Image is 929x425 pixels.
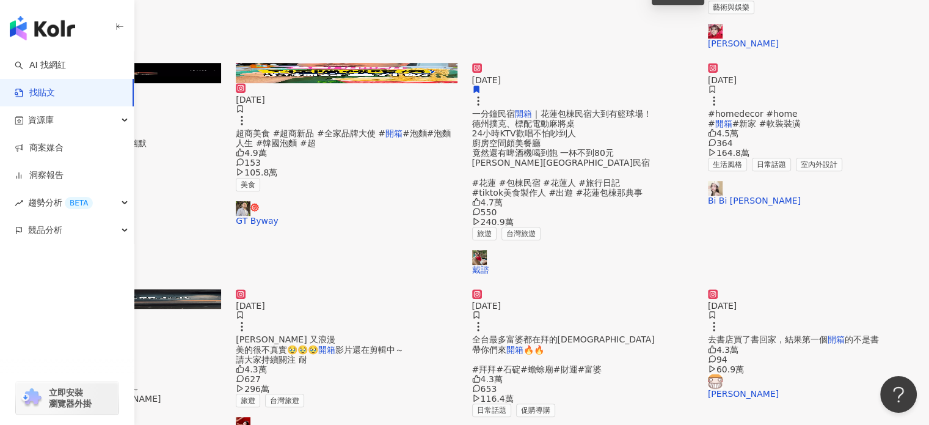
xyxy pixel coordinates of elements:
div: 4.7萬 [472,198,693,207]
div: [DATE] [236,301,457,311]
span: [PERSON_NAME] 又浪漫 美的很不真實🥹🥹🥹 [236,334,335,354]
div: [DATE] [472,301,693,311]
div: [DATE] [708,301,929,311]
span: 室內外設計 [796,158,842,171]
iframe: Help Scout Beacon - Open [880,376,917,413]
span: 資源庫 [28,106,54,134]
span: 日常話題 [472,404,511,417]
a: chrome extension立即安裝 瀏覽器外掛 [16,382,118,415]
span: 生活風格 [708,158,747,171]
img: KOL Avatar [708,374,723,389]
div: 364 [708,138,929,148]
div: 60.9萬 [708,364,929,374]
span: #新家 #軟裝裝潢 [732,119,800,128]
mark: 開箱 [515,109,532,119]
span: 台灣旅遊 [501,227,541,240]
div: BETA [65,197,93,209]
div: 116.4萬 [472,394,693,404]
a: KOL AvatarGT Byway [236,201,457,226]
mark: 開箱 [828,334,845,344]
span: 的不是書 [845,334,879,344]
span: 🔥🔥 #拜拜#石碇#蟾蜍廟#財運#富婆 [472,345,602,374]
div: 627 [236,374,457,384]
a: 商案媒合 [15,142,64,154]
span: 全台最多富婆都在拜的[DEMOGRAPHIC_DATA] 帶你們來 [472,334,655,354]
div: 240.9萬 [472,217,693,227]
a: KOL Avatar[PERSON_NAME] [708,24,929,48]
span: ｜花蓮包棟民宿大到有籃球場！ 德州撲克、標配電動麻將桌 24小時KTV歡唱不怕吵到人 廚房空間頗美餐廳 竟然還有啤酒機喝到飽 一杯不到80元 [PERSON_NAME][GEOGRAPHIC_D... [472,109,652,198]
img: KOL Avatar [708,24,723,39]
img: post-image [236,63,457,83]
div: 105.8萬 [236,168,457,177]
span: 一分鐘民宿 [472,109,515,119]
span: 促購導購 [516,404,555,417]
span: 競品分析 [28,216,62,244]
span: 旅遊 [236,394,260,407]
mark: 開箱 [506,345,523,355]
span: 影片還在剪輯中～ 請大家持續關注 耐 [236,345,404,364]
span: 旅遊 [472,227,497,240]
div: 653 [472,384,693,394]
img: logo [10,16,75,40]
div: [DATE] [472,75,693,85]
span: rise [15,199,23,207]
div: 550 [472,207,693,217]
div: 4.3萬 [472,374,693,384]
div: 4.5萬 [708,128,929,138]
span: 超商美食 #超商新品 #全家品牌大使 # [236,128,385,138]
span: 趨勢分析 [28,189,93,216]
a: 洞察報告 [15,169,64,182]
div: 153 [236,158,457,168]
div: 4.9萬 [236,148,457,158]
div: [DATE] [708,75,929,85]
img: chrome extension [20,388,43,408]
a: 找貼文 [15,87,55,99]
span: #泡麵#泡麵人生 #韓國泡麵 #超 [236,128,451,148]
mark: 開箱 [318,345,335,355]
span: 藝術與娛樂 [708,1,754,14]
img: KOL Avatar [708,181,723,196]
span: 去書店買了書回家，結果第一個 [708,334,828,344]
mark: 開箱 [385,128,403,138]
a: KOL Avatar[PERSON_NAME] [708,374,929,399]
a: KOL AvatarBi Bi [PERSON_NAME] [708,181,929,205]
a: KOL Avatar戴諮 [472,250,693,275]
img: KOL Avatar [236,201,250,216]
a: searchAI 找網紅 [15,59,66,72]
span: #homedecor #home # [708,109,798,128]
div: [DATE] [236,95,457,105]
span: 立即安裝 瀏覽器外掛 [49,387,92,409]
img: KOL Avatar [472,250,487,265]
span: 美食 [236,178,260,191]
div: post-image商業合作 [236,63,457,83]
div: 4.3萬 [236,364,457,374]
div: 4.3萬 [708,345,929,355]
div: 164.8萬 [708,148,929,158]
span: 日常話題 [752,158,791,171]
div: 296萬 [236,384,457,394]
span: 台灣旅遊 [265,394,304,407]
mark: 開箱 [715,119,732,128]
div: 94 [708,355,929,364]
